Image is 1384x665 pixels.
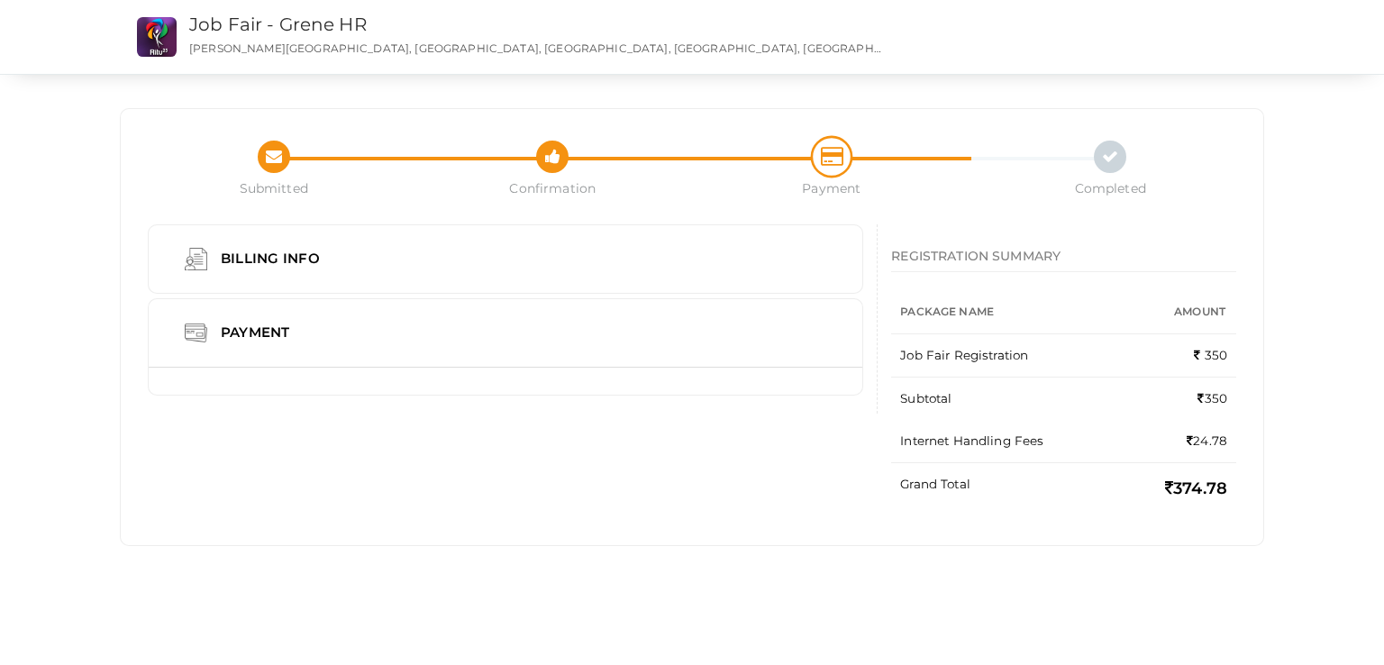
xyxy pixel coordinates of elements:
[185,322,207,344] img: credit-card.png
[134,179,414,197] span: Submitted
[1133,290,1236,334] th: Amount
[891,248,1061,264] span: REGISTRATION SUMMARY
[137,17,177,57] img: CS2O7UHK_small.png
[891,333,1133,377] td: Job Fair Registration
[891,290,1133,334] th: Package Name
[185,248,207,270] img: curriculum.png
[891,462,1133,514] td: Grand Total
[189,41,881,56] p: [PERSON_NAME][GEOGRAPHIC_DATA], [GEOGRAPHIC_DATA], [GEOGRAPHIC_DATA], [GEOGRAPHIC_DATA], [GEOGRAP...
[692,179,971,197] span: Payment
[189,14,367,35] a: Job Fair - Grene HR
[207,248,338,270] div: Billing Info
[891,377,1133,420] td: Subtotal
[891,420,1133,463] td: Internet Handling Fees
[1133,420,1236,463] td: 24.78
[1133,377,1236,420] td: 350
[1133,462,1236,514] td: 374.78
[1194,348,1227,362] span: 350
[414,179,693,197] span: Confirmation
[207,322,308,344] div: Payment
